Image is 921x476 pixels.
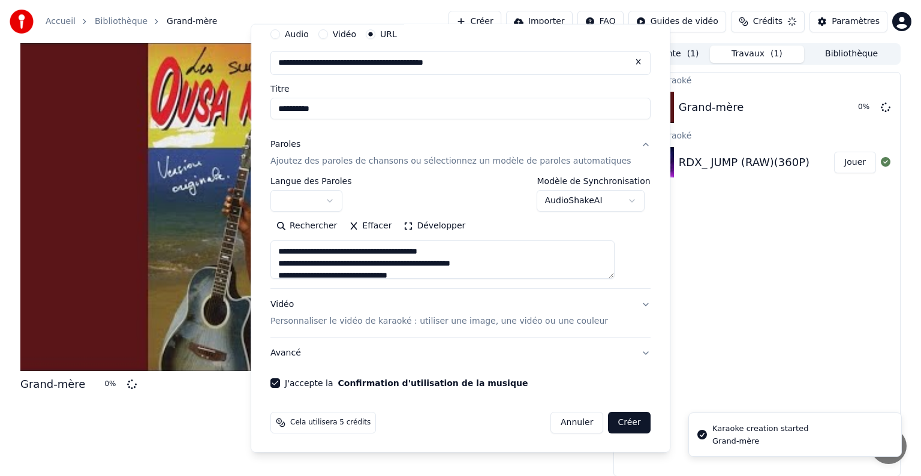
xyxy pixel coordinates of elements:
[270,177,651,288] div: ParolesAjoutez des paroles de chansons ou sélectionnez un modèle de paroles automatiques
[338,379,528,387] button: J'accepte la
[270,216,343,236] button: Rechercher
[285,30,309,38] label: Audio
[270,129,651,177] button: ParolesAjoutez des paroles de chansons ou sélectionnez un modèle de paroles automatiques
[285,379,528,387] label: J'accepte la
[270,155,631,167] p: Ajoutez des paroles de chansons ou sélectionnez un modèle de paroles automatiques
[609,412,651,433] button: Créer
[398,216,472,236] button: Développer
[537,177,651,185] label: Modèle de Synchronisation
[270,338,651,369] button: Avancé
[290,418,371,427] span: Cela utilisera 5 crédits
[270,315,608,327] p: Personnaliser le vidéo de karaoké : utiliser une image, une vidéo ou une couleur
[270,289,651,337] button: VidéoPersonnaliser le vidéo de karaoké : utiliser une image, une vidéo ou une couleur
[270,138,300,150] div: Paroles
[550,412,603,433] button: Annuler
[333,30,356,38] label: Vidéo
[270,177,352,185] label: Langue des Paroles
[270,299,608,327] div: Vidéo
[380,30,397,38] label: URL
[343,216,398,236] button: Effacer
[270,85,651,93] label: Titre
